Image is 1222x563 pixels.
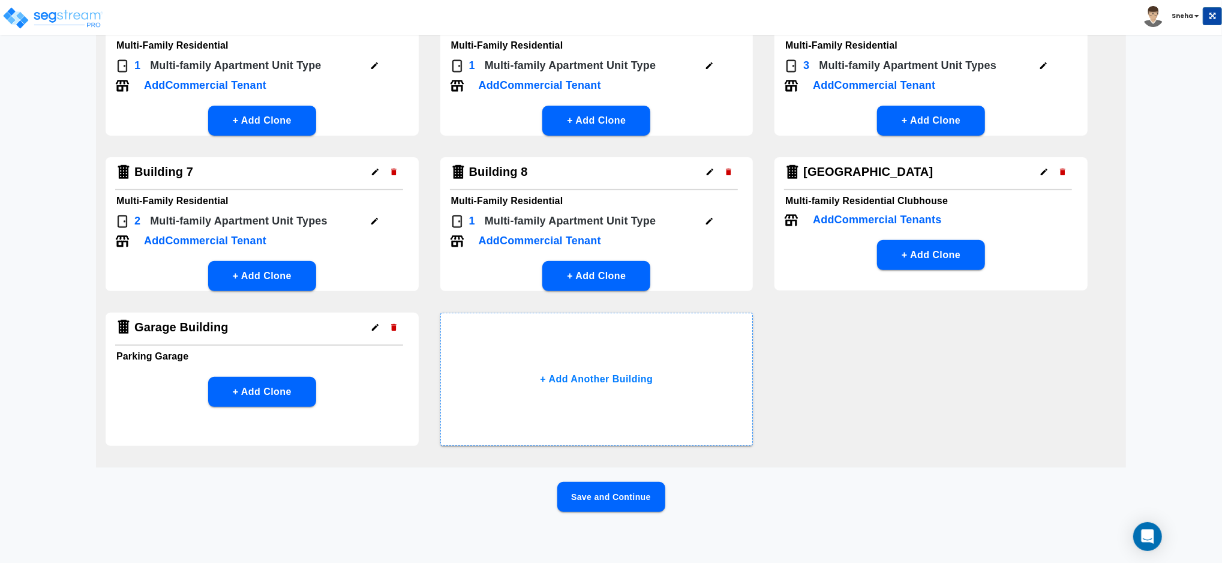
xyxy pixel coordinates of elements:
p: 1 [469,213,475,229]
p: Multi-family Apartment Unit Type [150,58,321,74]
p: Add Commercial Tenant [144,233,266,249]
p: 1 [134,58,140,74]
p: Add Commercial Tenant [479,77,601,94]
button: + Add Another Building [440,313,753,446]
img: Door Icon [115,59,130,73]
p: 2 [134,213,140,229]
h6: Parking Garage [116,348,408,365]
b: Sneha [1172,11,1193,20]
img: Tenant Icon [450,234,464,248]
img: Door Icon [115,214,130,229]
h6: Multi-Family Residential [116,37,408,54]
p: Add Commercial Tenant [813,77,935,94]
p: Add Commercial Tenants [813,212,941,228]
img: Tenant Icon [115,79,130,93]
p: Add Commercial Tenant [144,77,266,94]
h4: Building 7 [134,164,193,179]
p: Multi-family Apartment Unit Type [485,213,656,229]
img: Building Icon [450,164,467,181]
p: Multi-family Apartment Unit Type s [150,213,328,229]
p: Add Commercial Tenant [479,233,601,249]
img: Door Icon [784,59,798,73]
button: + Add Clone [542,106,650,136]
h6: Multi-Family Residential [785,37,1077,54]
p: Multi-family Apartment Unit Type s [819,58,997,74]
h6: Multi-Family Residential [451,193,743,209]
img: Tenant Icon [784,213,798,227]
img: Door Icon [450,59,464,73]
img: avatar.png [1143,6,1164,27]
p: Multi-family Apartment Unit Type [485,58,656,74]
button: + Add Clone [208,106,316,136]
h6: Multi-family Residential Clubhouse [785,193,1077,209]
button: + Add Clone [877,240,985,270]
button: + Add Clone [208,377,316,407]
img: Building Icon [784,164,801,181]
img: logo_pro_r.png [2,6,104,30]
h6: Multi-Family Residential [116,193,408,209]
div: Open Intercom Messenger [1133,522,1162,551]
img: Tenant Icon [450,79,464,93]
button: Save and Continue [557,482,665,512]
p: 3 [803,58,809,74]
button: + Add Clone [877,106,985,136]
h4: Building 8 [469,164,528,179]
img: Door Icon [450,214,464,229]
img: Tenant Icon [784,79,798,93]
img: Tenant Icon [115,234,130,248]
h4: Garage Building [134,320,229,335]
h4: [GEOGRAPHIC_DATA] [803,164,933,179]
button: + Add Clone [542,261,650,291]
img: Building Icon [115,319,132,336]
button: + Add Clone [208,261,316,291]
img: Building Icon [115,164,132,181]
p: 1 [469,58,475,74]
h6: Multi-Family Residential [451,37,743,54]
